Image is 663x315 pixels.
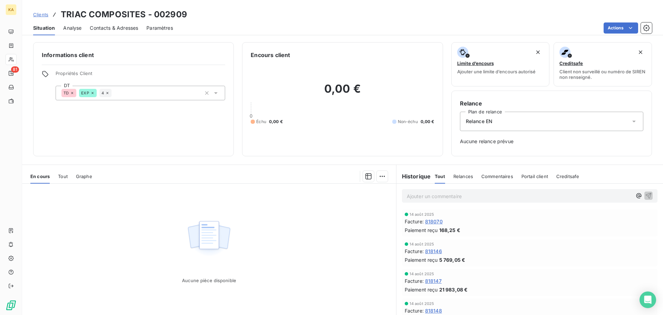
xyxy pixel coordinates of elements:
h6: Encours client [251,51,290,59]
span: Limite d’encours [457,61,494,66]
span: Contacts & Adresses [90,25,138,31]
span: Paiement reçu [405,256,438,263]
a: Clients [33,11,48,18]
div: Open Intercom Messenger [640,291,656,308]
span: Portail client [521,174,548,179]
h2: 0,00 € [251,82,434,103]
span: 0,00 € [269,119,283,125]
span: EXP [81,91,89,95]
span: 168,25 € [439,226,460,234]
span: Analyse [63,25,81,31]
span: 5 769,05 € [439,256,465,263]
span: Échu [256,119,266,125]
span: 0 [250,113,252,119]
input: Ajouter une valeur [112,90,117,96]
span: 14 août 2025 [410,212,434,216]
h6: Informations client [42,51,225,59]
span: Creditsafe [559,61,583,66]
span: Commentaires [481,174,513,179]
span: 0,00 € [421,119,434,125]
span: Paiement reçu [405,286,438,293]
span: Facture : [405,277,424,285]
span: Non-échu [398,119,418,125]
span: 818148 [425,307,442,314]
h6: Relance [460,99,643,108]
span: 21 983,08 € [439,286,468,293]
span: En cours [30,174,50,179]
span: 818146 [425,248,442,255]
span: Facture : [405,307,424,314]
span: Graphe [76,174,92,179]
span: 14 août 2025 [410,272,434,276]
span: Ajouter une limite d’encours autorisé [457,69,536,74]
span: 818147 [425,277,442,285]
span: 818070 [425,218,443,225]
span: 81 [11,66,19,73]
span: Client non surveillé ou numéro de SIREN non renseigné. [559,69,646,80]
div: KA [6,4,17,15]
span: 14 août 2025 [410,302,434,306]
button: Limite d’encoursAjouter une limite d’encours autorisé [451,42,550,86]
span: Clients [33,12,48,17]
span: Propriétés Client [56,71,225,80]
span: Aucune pièce disponible [182,278,236,283]
h3: TRIAC COMPOSITES - 002909 [61,8,187,21]
span: Creditsafe [556,174,579,179]
span: Paiement reçu [405,226,438,234]
span: Paramètres [146,25,173,31]
img: Logo LeanPay [6,300,17,311]
button: Actions [604,22,638,34]
span: Relances [453,174,473,179]
span: Facture : [405,218,424,225]
span: Tout [435,174,445,179]
span: Situation [33,25,55,31]
span: 14 août 2025 [410,242,434,246]
span: Aucune relance prévue [460,138,643,145]
button: CreditsafeClient non surveillé ou numéro de SIREN non renseigné. [554,42,652,86]
img: Empty state [187,217,231,260]
span: 4 [102,91,104,95]
span: TD [64,91,69,95]
span: Relance EN [466,118,493,125]
span: Facture : [405,248,424,255]
h6: Historique [396,172,431,180]
span: Tout [58,174,68,179]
